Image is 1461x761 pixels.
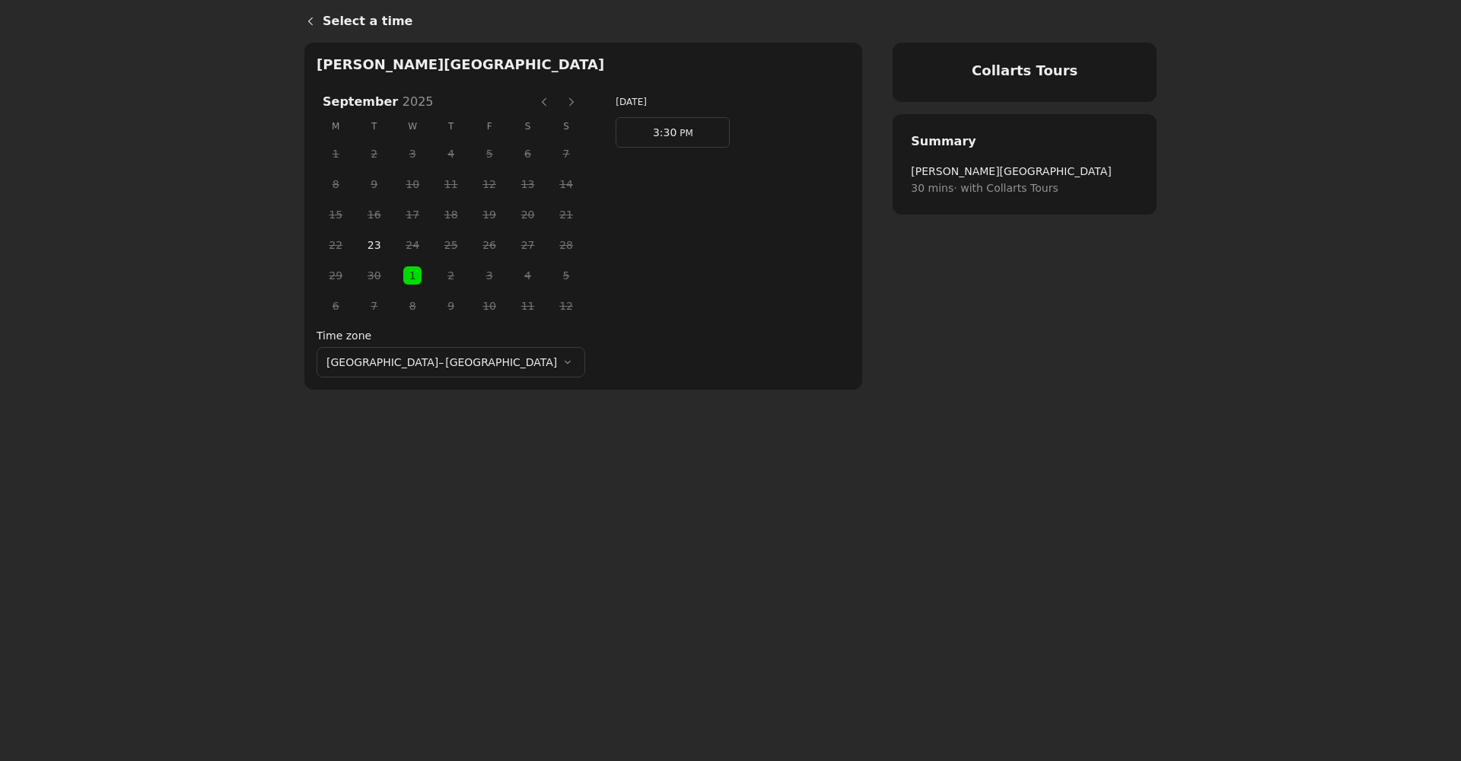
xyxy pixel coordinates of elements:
span: 7 [363,295,386,317]
span: 2 [440,264,463,287]
button: Tuesday, 16 September 2025 [365,205,384,224]
span: 9 [440,295,463,317]
span: 28 [555,234,578,256]
label: Time zone [317,327,585,344]
span: 27 [517,234,540,256]
button: Sunday, 21 September 2025 [557,205,575,224]
button: Friday, 26 September 2025 [480,236,498,254]
span: 10 [478,295,501,317]
button: Wednesday, 24 September 2025 [403,236,422,254]
button: Sunday, 7 September 2025 [557,145,575,163]
button: Wednesday, 1 October 2025 selected [403,266,422,285]
span: 24 [401,234,424,256]
span: M [317,114,355,139]
button: Wednesday, 10 September 2025 [403,175,422,193]
button: Friday, 12 September 2025 [480,175,498,193]
h2: [PERSON_NAME][GEOGRAPHIC_DATA] [317,55,850,75]
button: Sunday, 14 September 2025 [557,175,575,193]
span: 18 [440,203,463,226]
button: Previous month [532,90,556,114]
span: 5 [478,142,501,165]
span: 4 [440,142,463,165]
button: Saturday, 6 September 2025 [519,145,537,163]
span: 2025 [403,94,434,109]
button: Monday, 6 October 2025 [326,297,345,315]
span: W [393,114,431,139]
span: 5 [555,264,578,287]
span: 6 [324,295,347,317]
span: 12 [555,295,578,317]
span: T [355,114,393,139]
h4: Collarts Tours [911,61,1138,81]
a: Back [292,3,323,40]
button: Thursday, 25 September 2025 [442,236,460,254]
span: 10 [401,173,424,196]
span: 1 [401,264,424,287]
button: Thursday, 4 September 2025 [442,145,460,163]
button: Friday, 10 October 2025 [480,297,498,315]
button: Thursday, 9 October 2025 [442,297,460,315]
h2: Summary [911,132,1138,151]
button: Friday, 5 September 2025 [480,145,498,163]
span: 19 [478,203,501,226]
button: Sunday, 12 October 2025 [557,297,575,315]
span: 8 [401,295,424,317]
span: 25 [440,234,463,256]
span: 3:30 [653,126,676,139]
button: Monday, 29 September 2025 [326,266,345,285]
span: 1 [324,142,347,165]
span: 17 [401,203,424,226]
button: [GEOGRAPHIC_DATA]–[GEOGRAPHIC_DATA] [317,347,585,377]
span: 13 [517,173,540,196]
button: Thursday, 11 September 2025 [442,175,460,193]
button: Saturday, 27 September 2025 [519,236,537,254]
button: Tuesday, 2 September 2025 [365,145,384,163]
span: 11 [440,173,463,196]
span: 3 [401,142,424,165]
button: Wednesday, 8 October 2025 [403,297,422,315]
span: 7 [555,142,578,165]
span: F [470,114,508,139]
h3: [DATE] [616,94,847,110]
span: S [547,114,586,139]
button: Friday, 19 September 2025 [480,205,498,224]
button: Saturday, 11 October 2025 [519,297,537,315]
button: Wednesday, 17 September 2025 [403,205,422,224]
button: Friday, 3 October 2025 [480,266,498,285]
span: 30 mins · with Collarts Tours [911,180,1138,196]
button: Thursday, 2 October 2025 [442,266,460,285]
button: Monday, 15 September 2025 [326,205,345,224]
button: Saturday, 13 September 2025 [519,175,537,193]
span: 16 [363,203,386,226]
span: 29 [324,264,347,287]
span: 8 [324,173,347,196]
span: T [431,114,469,139]
span: S [508,114,546,139]
span: 4 [517,264,540,287]
span: PM [676,128,692,139]
button: Monday, 8 September 2025 [326,175,345,193]
span: 30 [363,264,386,287]
span: 9 [363,173,386,196]
button: Sunday, 28 September 2025 [557,236,575,254]
span: 22 [324,234,347,256]
span: 26 [478,234,501,256]
button: Tuesday, 23 September 2025 [365,236,384,254]
span: 2 [363,142,386,165]
span: 6 [517,142,540,165]
button: Monday, 22 September 2025 [326,236,345,254]
span: 11 [517,295,540,317]
span: 15 [324,203,347,226]
a: 3:30 PM [616,117,730,148]
span: [PERSON_NAME][GEOGRAPHIC_DATA] [911,163,1138,180]
h3: September [317,93,530,111]
button: Tuesday, 30 September 2025 [365,266,384,285]
button: Monday, 1 September 2025 [326,145,345,163]
button: Wednesday, 3 September 2025 [403,145,422,163]
span: 21 [555,203,578,226]
button: Thursday, 18 September 2025 [442,205,460,224]
span: 3 [478,264,501,287]
h1: Select a time [323,12,1157,30]
span: 23 [363,234,386,256]
button: Next month [559,90,584,114]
